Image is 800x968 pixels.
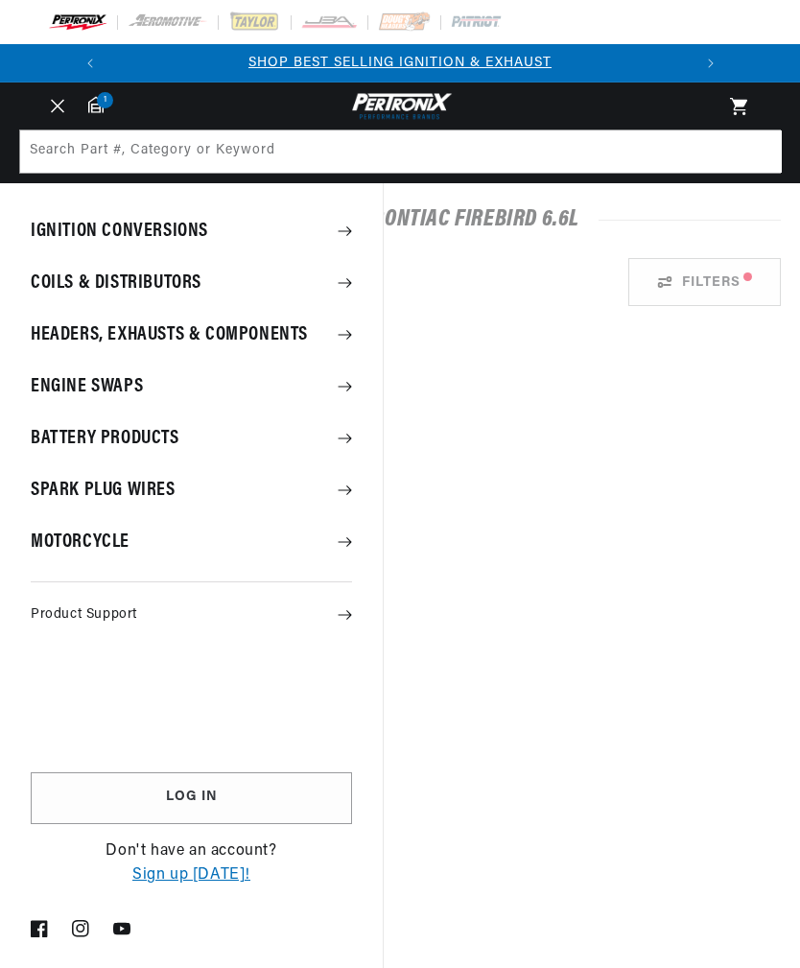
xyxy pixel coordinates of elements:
[109,53,692,74] div: 1 of 2
[692,44,730,83] button: Translation missing: en.sections.announcements.next_announcement
[248,56,552,70] a: SHOP BEST SELLING IGNITION & EXHAUST
[20,130,782,173] input: Search Part #, Category or Keyword
[88,96,104,113] a: 1
[31,839,352,888] p: Don't have an account?
[36,96,79,117] summary: Menu
[738,130,780,173] button: Search Part #, Category or Keyword
[109,53,692,74] div: Announcement
[31,772,352,824] a: Log in
[347,90,453,122] img: Pertronix
[132,867,250,883] a: Sign up [DATE]!
[71,44,109,83] button: Translation missing: en.sections.announcements.previous_announcement
[97,92,113,108] span: 1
